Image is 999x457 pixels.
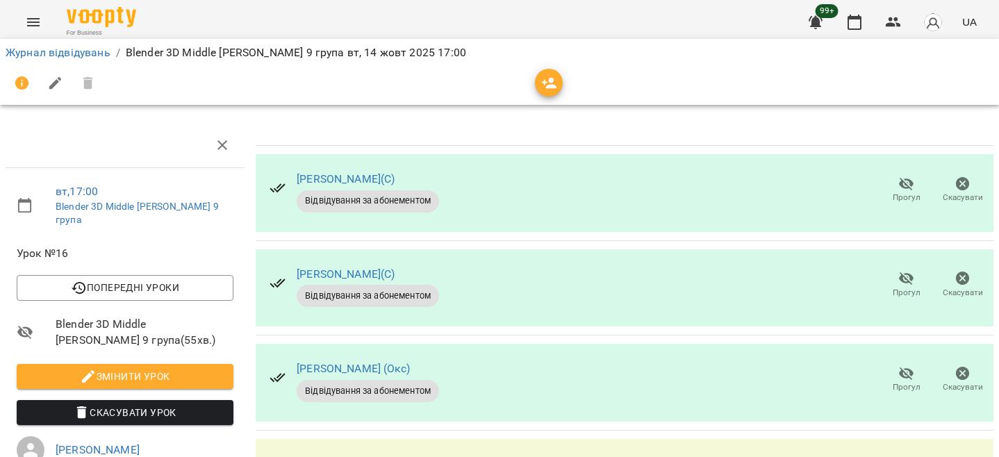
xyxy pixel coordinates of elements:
[962,15,977,29] span: UA
[17,400,233,425] button: Скасувати Урок
[893,192,920,203] span: Прогул
[893,381,920,393] span: Прогул
[6,44,993,61] nav: breadcrumb
[67,7,136,27] img: Voopty Logo
[56,201,219,226] a: Blender 3D Middle [PERSON_NAME] 9 група
[297,362,410,375] a: [PERSON_NAME] (Окс)
[934,360,991,399] button: Скасувати
[56,443,140,456] a: [PERSON_NAME]
[943,381,983,393] span: Скасувати
[923,13,943,32] img: avatar_s.png
[297,172,395,185] a: [PERSON_NAME](С)
[56,316,233,349] span: Blender 3D Middle [PERSON_NAME] 9 група ( 55 хв. )
[116,44,120,61] li: /
[56,185,98,198] a: вт , 17:00
[297,194,439,207] span: Відвідування за абонементом
[17,275,233,300] button: Попередні уроки
[28,404,222,421] span: Скасувати Урок
[893,287,920,299] span: Прогул
[878,171,934,210] button: Прогул
[943,192,983,203] span: Скасувати
[878,360,934,399] button: Прогул
[17,364,233,389] button: Змінити урок
[126,44,466,61] p: Blender 3D Middle [PERSON_NAME] 9 група вт, 14 жовт 2025 17:00
[28,279,222,296] span: Попередні уроки
[67,28,136,38] span: For Business
[17,6,50,39] button: Menu
[297,267,395,281] a: [PERSON_NAME](С)
[943,287,983,299] span: Скасувати
[28,368,222,385] span: Змінити урок
[934,265,991,304] button: Скасувати
[17,245,233,262] span: Урок №16
[878,265,934,304] button: Прогул
[297,290,439,302] span: Відвідування за абонементом
[957,9,982,35] button: UA
[6,46,110,59] a: Журнал відвідувань
[816,4,839,18] span: 99+
[297,385,439,397] span: Відвідування за абонементом
[934,171,991,210] button: Скасувати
